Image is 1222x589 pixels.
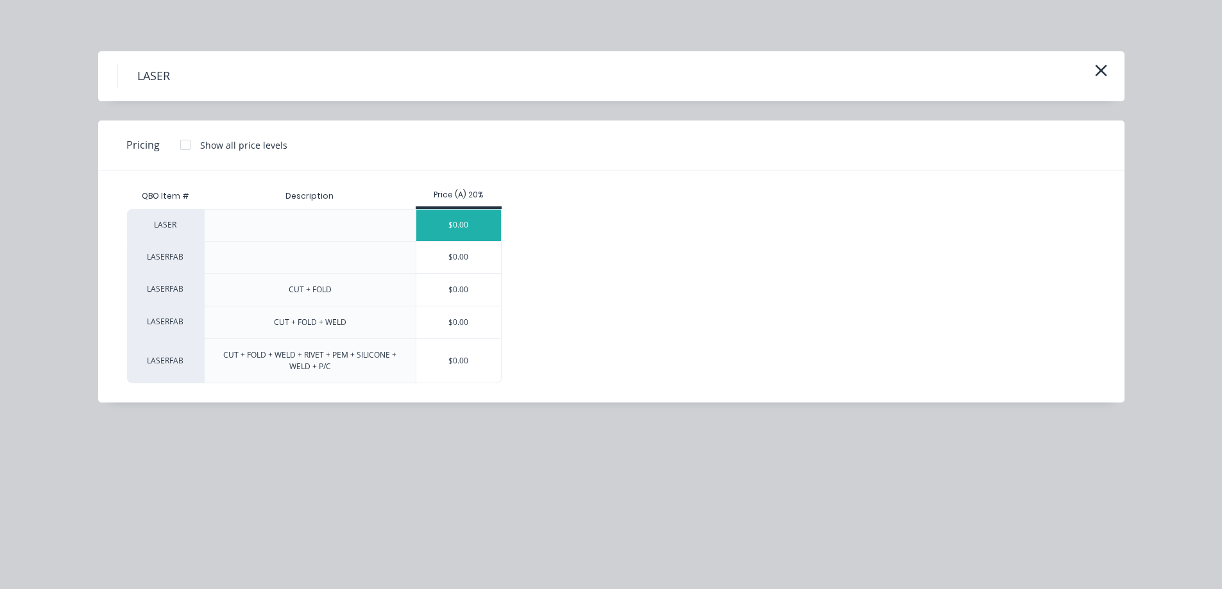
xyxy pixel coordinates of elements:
div: $0.00 [416,210,502,241]
div: Description [275,180,344,212]
div: $0.00 [416,339,502,383]
div: $0.00 [416,306,502,338]
h4: LASER [117,64,189,88]
div: $0.00 [416,274,502,306]
div: LASERFAB [127,241,204,273]
div: CUT + FOLD [289,284,332,295]
div: Price (A) 20% [416,189,502,201]
div: LASERFAB [127,273,204,306]
div: Show all price levels [200,138,287,152]
div: $0.00 [416,242,502,273]
div: CUT + FOLD + WELD + RIVET + PEM + SILICONE + WELD + P/C [215,349,405,372]
div: QBO Item # [127,183,204,209]
div: CUT + FOLD + WELD [274,317,346,328]
span: Pricing [126,137,160,153]
div: LASERFAB [127,338,204,383]
div: LASERFAB [127,306,204,338]
div: LASER [127,209,204,241]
